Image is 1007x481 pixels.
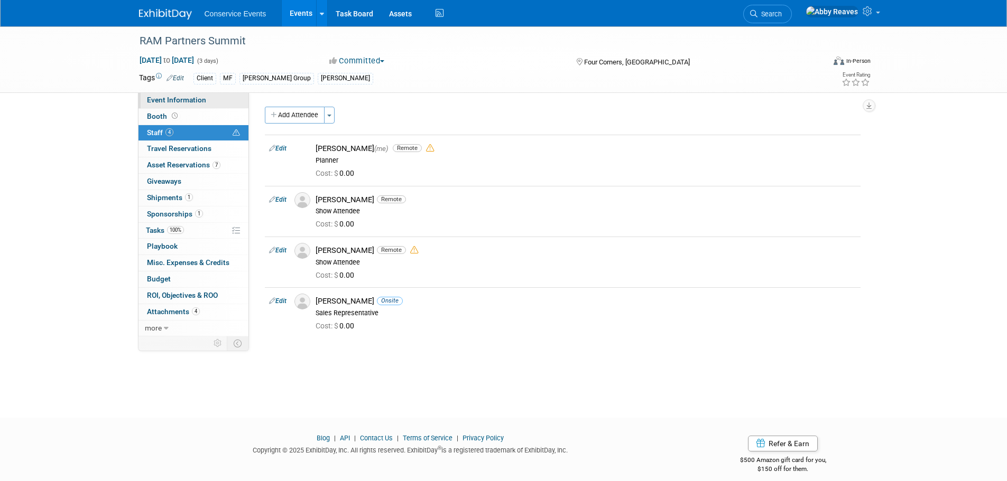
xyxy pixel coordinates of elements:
button: Committed [326,55,389,67]
a: more [138,320,248,336]
span: Budget [147,275,171,283]
a: Contact Us [360,434,393,442]
div: Copyright © 2025 ExhibitDay, Inc. All rights reserved. ExhibitDay is a registered trademark of Ex... [139,443,682,455]
span: Staff [147,128,173,137]
span: more [145,324,162,332]
a: API [340,434,350,442]
a: Giveaways [138,174,248,190]
span: Travel Reservations [147,144,211,153]
span: 0.00 [316,271,358,279]
img: Associate-Profile-5.png [294,192,310,208]
div: Planner [316,156,856,165]
span: Potential Scheduling Conflict -- at least one attendee is tagged in another overlapping event. [233,128,240,138]
div: RAM Partners Summit [136,32,809,51]
a: ROI, Objectives & ROO [138,288,248,304]
a: Search [743,5,792,23]
img: ExhibitDay [139,9,192,20]
span: | [331,434,338,442]
a: Travel Reservations [138,141,248,157]
a: Booth [138,109,248,125]
div: Show Attendee [316,207,856,215]
span: 100% [167,226,184,234]
span: 4 [165,128,173,136]
span: 0.00 [316,169,358,177]
div: [PERSON_NAME] Group [239,73,314,84]
div: Sales Representative [316,309,856,317]
div: Event Rating [842,72,870,78]
a: Attachments4 [138,304,248,320]
span: ROI, Objectives & ROO [147,291,218,299]
span: Onsite [377,297,403,305]
div: Event Format [762,55,871,71]
a: Shipments1 [138,190,248,206]
a: Asset Reservations7 [138,157,248,173]
span: Cost: $ [316,271,339,279]
span: Search [757,10,782,18]
a: Misc. Expenses & Credits [138,255,248,271]
div: [PERSON_NAME] [316,246,856,256]
span: Playbook [147,242,178,250]
span: 0.00 [316,322,358,330]
span: 4 [192,307,200,315]
i: Double-book Warning! [426,144,434,152]
td: Personalize Event Tab Strip [209,336,227,350]
span: | [352,434,358,442]
img: Format-Inperson.png [834,56,844,65]
span: Giveaways [147,177,181,185]
img: Associate-Profile-5.png [294,294,310,309]
span: Event Information [147,96,206,104]
a: Edit [269,297,287,305]
span: (3 days) [196,58,218,64]
img: Abby Reaves [806,6,858,17]
a: Terms of Service [403,434,452,442]
a: Staff4 [138,125,248,141]
span: [DATE] [DATE] [139,55,195,65]
span: Remote [377,195,406,203]
span: Cost: $ [316,169,339,177]
span: Remote [377,246,406,254]
a: Edit [269,145,287,152]
span: Sponsorships [147,210,203,218]
span: Cost: $ [316,220,339,228]
a: Event Information [138,92,248,108]
i: Double-book Warning! [410,246,418,254]
span: Booth [147,112,180,120]
div: Show Attendee [316,258,856,267]
span: Shipments [147,193,193,202]
a: Tasks100% [138,223,248,239]
a: Playbook [138,239,248,254]
span: Misc. Expenses & Credits [147,258,229,267]
span: 0.00 [316,220,358,228]
span: Remote [393,144,422,152]
div: [PERSON_NAME] [316,195,856,205]
span: Cost: $ [316,322,339,330]
td: Toggle Event Tabs [227,336,248,350]
a: Edit [269,196,287,203]
span: Tasks [146,226,184,234]
span: Attachments [147,307,200,316]
span: 1 [185,193,193,201]
div: [PERSON_NAME] [318,73,373,84]
div: [PERSON_NAME] [316,144,856,154]
div: $500 Amazon gift card for you, [698,449,869,473]
a: Sponsorships1 [138,206,248,222]
a: Edit [269,247,287,254]
span: Four Corners, [GEOGRAPHIC_DATA] [584,58,690,66]
span: 7 [213,161,220,169]
div: MF [220,73,236,84]
span: | [454,434,461,442]
span: (me) [374,145,388,153]
span: to [162,56,172,64]
div: [PERSON_NAME] [316,296,856,306]
button: Add Attendee [265,107,325,124]
div: In-Person [846,57,871,65]
a: Refer & Earn [748,436,818,451]
span: 1 [195,210,203,218]
span: | [394,434,401,442]
a: Blog [317,434,330,442]
sup: ® [438,445,441,451]
span: Asset Reservations [147,161,220,169]
img: Associate-Profile-5.png [294,243,310,259]
span: Booth not reserved yet [170,112,180,120]
a: Edit [167,74,184,82]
